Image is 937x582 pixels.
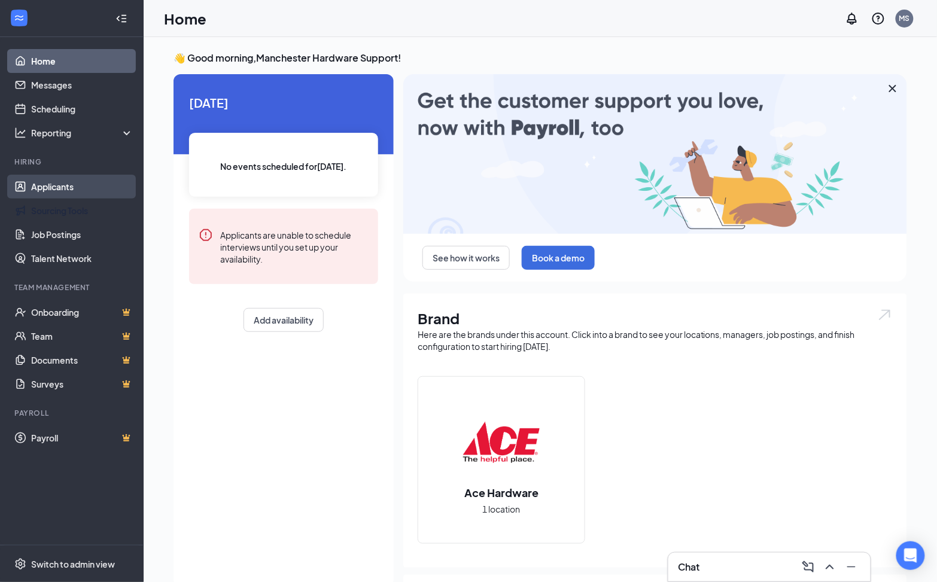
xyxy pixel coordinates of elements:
[31,324,133,348] a: TeamCrown
[886,81,900,96] svg: Cross
[14,127,26,139] svg: Analysis
[31,223,133,246] a: Job Postings
[452,485,550,500] h2: Ace Hardware
[403,74,907,234] img: payroll-large.gif
[678,560,699,574] h3: Chat
[31,73,133,97] a: Messages
[896,541,925,570] div: Open Intercom Messenger
[31,246,133,270] a: Talent Network
[31,300,133,324] a: OnboardingCrown
[845,11,859,26] svg: Notifications
[115,13,127,25] svg: Collapse
[31,348,133,372] a: DocumentsCrown
[422,246,510,270] button: See how it works
[899,13,910,23] div: MS
[14,558,26,570] svg: Settings
[199,228,213,242] svg: Error
[844,560,859,574] svg: Minimize
[244,308,324,332] button: Add availability
[31,97,133,121] a: Scheduling
[174,51,907,65] h3: 👋 Good morning, Manchester Hardware Support !
[801,560,816,574] svg: ComposeMessage
[31,127,134,139] div: Reporting
[823,560,837,574] svg: ChevronUp
[31,558,115,570] div: Switch to admin view
[31,426,133,450] a: PayrollCrown
[820,557,839,577] button: ChevronUp
[463,404,540,480] img: Ace Hardware
[418,308,893,328] h1: Brand
[164,8,206,29] h1: Home
[221,160,347,173] span: No events scheduled for [DATE] .
[871,11,886,26] svg: QuestionInfo
[877,308,893,322] img: open.6027fd2a22e1237b5b06.svg
[31,49,133,73] a: Home
[31,199,133,223] a: Sourcing Tools
[31,175,133,199] a: Applicants
[14,157,131,167] div: Hiring
[31,372,133,396] a: SurveysCrown
[842,557,861,577] button: Minimize
[522,246,595,270] button: Book a demo
[483,502,521,516] span: 1 location
[799,557,818,577] button: ComposeMessage
[189,93,378,112] span: [DATE]
[13,12,25,24] svg: WorkstreamLogo
[220,228,369,265] div: Applicants are unable to schedule interviews until you set up your availability.
[14,408,131,418] div: Payroll
[418,328,893,352] div: Here are the brands under this account. Click into a brand to see your locations, managers, job p...
[14,282,131,292] div: Team Management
